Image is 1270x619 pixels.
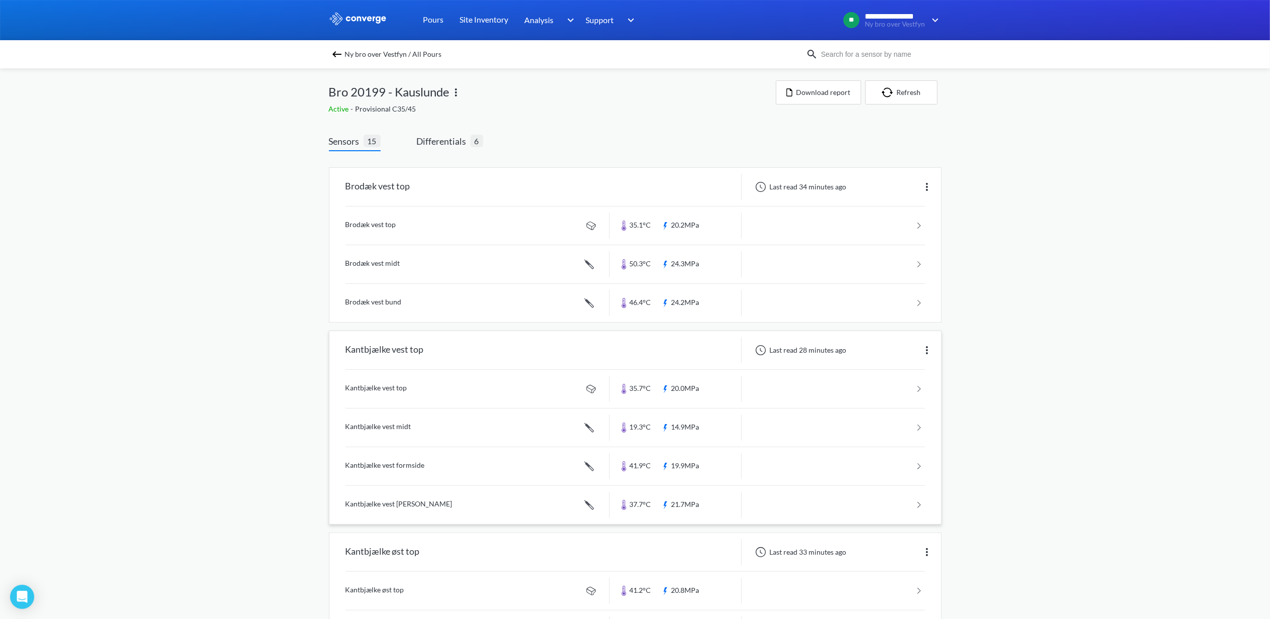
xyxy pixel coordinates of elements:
img: icon-file.svg [786,88,792,96]
img: more.svg [921,181,933,193]
div: Kantbjælke øst top [345,539,420,565]
img: downArrow.svg [926,14,942,26]
div: Brodæk vest top [345,174,410,200]
span: Support [586,14,614,26]
div: Open Intercom Messenger [10,585,34,609]
div: Kantbjælke vest top [345,337,424,363]
span: 6 [471,135,483,147]
img: more.svg [450,86,462,98]
span: Ny bro over Vestfyn / All Pours [345,47,442,61]
span: 15 [364,135,381,147]
img: icon-refresh.svg [882,87,897,97]
img: backspace.svg [331,48,343,60]
img: icon-search.svg [806,48,818,60]
button: Refresh [865,80,938,105]
span: - [351,105,356,113]
img: more.svg [921,344,933,356]
button: Download report [776,80,861,105]
div: Last read 28 minutes ago [750,344,850,356]
div: Last read 34 minutes ago [750,181,850,193]
span: Differentials [417,134,471,148]
img: downArrow.svg [560,14,576,26]
div: Last read 33 minutes ago [750,546,850,558]
span: Sensors [329,134,364,148]
span: Bro 20199 - Kauslunde [329,82,450,101]
input: Search for a sensor by name [818,49,940,60]
img: more.svg [921,546,933,558]
span: Active [329,105,351,113]
span: Analysis [525,14,554,26]
span: Ny bro over Vestfyn [865,21,926,28]
img: logo_ewhite.svg [329,12,387,25]
div: Provisional C35/45 [329,104,776,115]
img: downArrow.svg [621,14,637,26]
